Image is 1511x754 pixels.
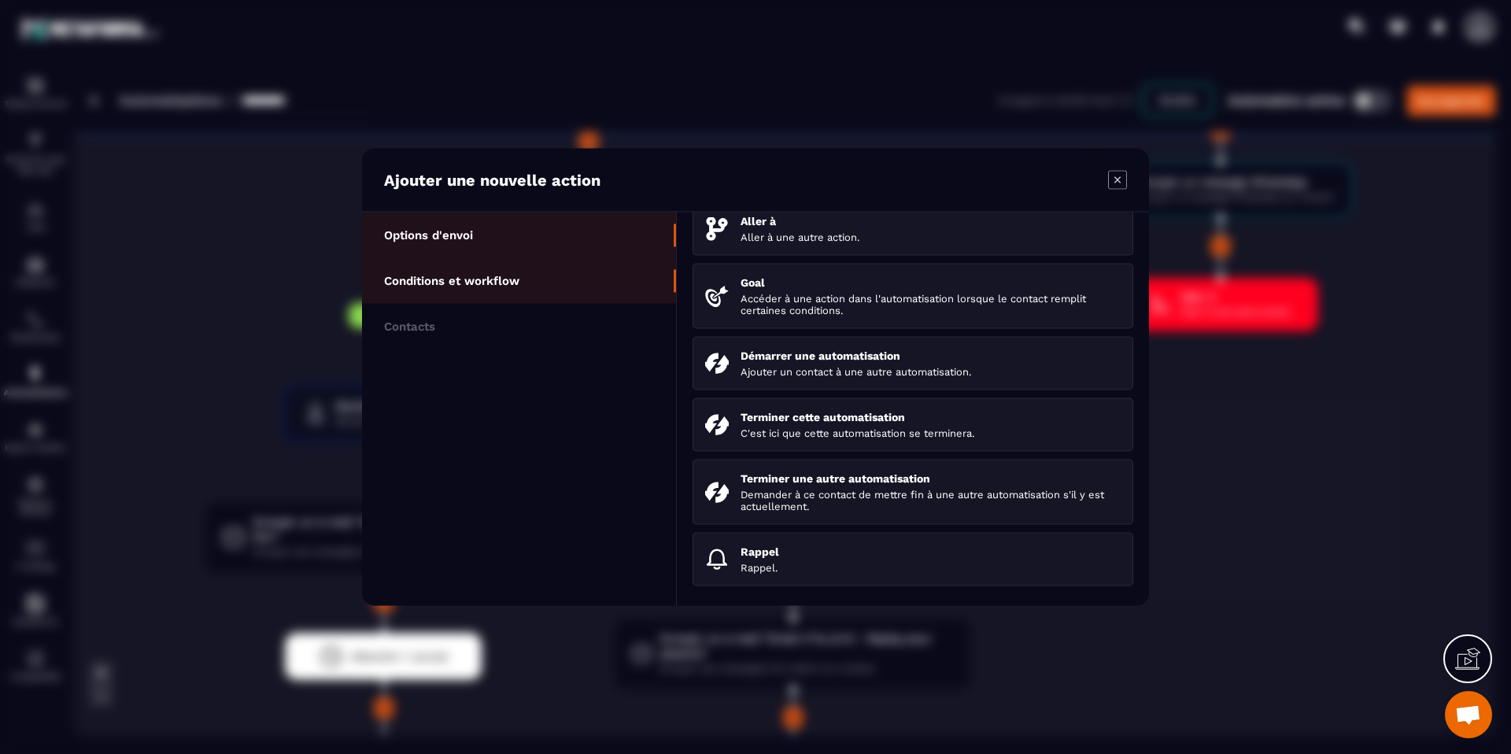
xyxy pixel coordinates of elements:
img: goto.svg [705,217,729,241]
p: Terminer une autre automatisation [741,472,1121,485]
p: Rappel. [741,562,1121,574]
p: Conditions et workflow [384,274,519,288]
p: C'est ici que cette automatisation se terminera. [741,427,1121,439]
p: Options d'envoi [384,228,473,242]
img: startAutomation.svg [705,352,729,375]
p: Accéder à une action dans l'automatisation lorsque le contact remplit certaines conditions. [741,293,1121,316]
p: Ajouter un contact à une autre automatisation. [741,366,1121,378]
p: Rappel [741,545,1121,558]
div: Ouvrir le chat [1445,691,1492,738]
p: Demander à ce contact de mettre fin à une autre automatisation s'il y est actuellement. [741,489,1121,512]
p: Aller à [741,215,1121,227]
img: targeted.svg [705,284,729,308]
img: reminder.svg [705,548,729,571]
p: Terminer cette automatisation [741,411,1121,423]
p: Ajouter une nouvelle action [384,171,600,190]
p: Contacts [384,320,435,334]
img: endAutomation.svg [705,413,729,437]
p: Goal [741,276,1121,289]
p: Démarrer une automatisation [741,349,1121,362]
p: Aller à une autre action. [741,231,1121,243]
img: endAnotherAutomation.svg [705,480,729,504]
